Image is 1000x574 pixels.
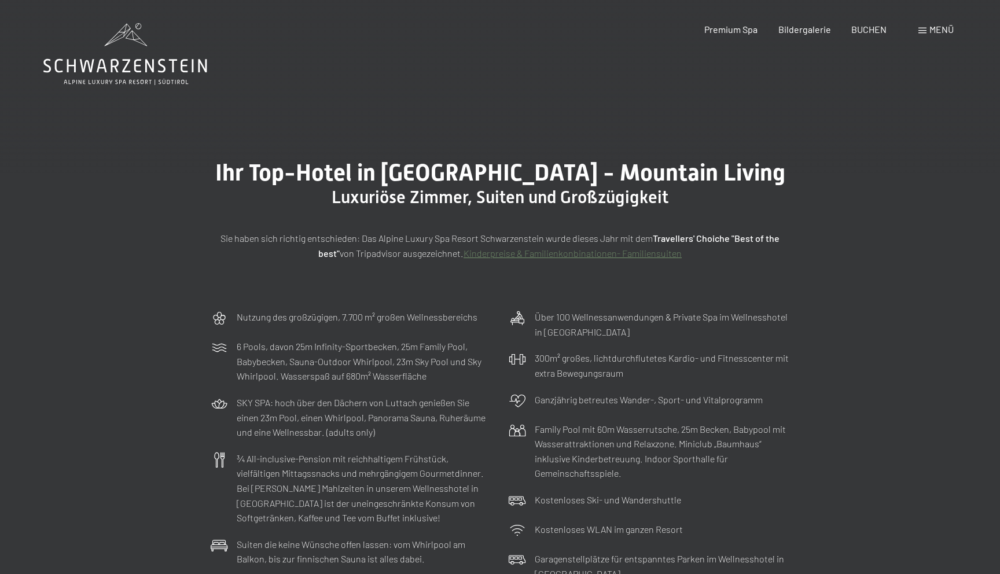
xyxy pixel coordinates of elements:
p: Kostenloses WLAN im ganzen Resort [535,522,683,537]
p: Über 100 Wellnessanwendungen & Private Spa im Wellnesshotel in [GEOGRAPHIC_DATA] [535,310,789,339]
p: SKY SPA: hoch über den Dächern von Luttach genießen Sie einen 23m Pool, einen Whirlpool, Panorama... [237,395,491,440]
p: Kostenloses Ski- und Wandershuttle [535,492,681,507]
p: ¾ All-inclusive-Pension mit reichhaltigem Frühstück, vielfältigen Mittagssnacks und mehrgängigem ... [237,451,491,525]
p: 300m² großes, lichtdurchflutetes Kardio- und Fitnesscenter mit extra Bewegungsraum [535,351,789,380]
a: Bildergalerie [778,24,831,35]
span: Menü [929,24,954,35]
strong: Travellers' Choiche "Best of the best" [318,233,780,259]
a: BUCHEN [851,24,887,35]
a: Kinderpreise & Familienkonbinationen- Familiensuiten [464,248,682,259]
p: Suiten die keine Wünsche offen lassen: vom Whirlpool am Balkon, bis zur finnischen Sauna ist alle... [237,537,491,566]
p: Nutzung des großzügigen, 7.700 m² großen Wellnessbereichs [237,310,477,325]
p: Family Pool mit 60m Wasserrutsche, 25m Becken, Babypool mit Wasserattraktionen und Relaxzone. Min... [535,422,789,481]
a: Premium Spa [704,24,758,35]
p: Sie haben sich richtig entschieden: Das Alpine Luxury Spa Resort Schwarzenstein wurde dieses Jahr... [211,231,789,260]
span: Luxuriöse Zimmer, Suiten und Großzügigkeit [332,187,668,207]
span: Ihr Top-Hotel in [GEOGRAPHIC_DATA] - Mountain Living [215,159,785,186]
p: 6 Pools, davon 25m Infinity-Sportbecken, 25m Family Pool, Babybecken, Sauna-Outdoor Whirlpool, 23... [237,339,491,384]
p: Ganzjährig betreutes Wander-, Sport- und Vitalprogramm [535,392,763,407]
